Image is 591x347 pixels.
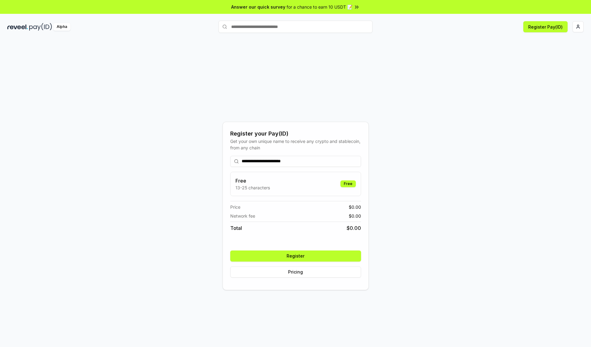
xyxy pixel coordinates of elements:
[230,138,361,151] div: Get your own unique name to receive any crypto and stablecoin, from any chain
[523,21,568,32] button: Register Pay(ID)
[349,213,361,219] span: $ 0.00
[235,177,270,184] h3: Free
[230,266,361,278] button: Pricing
[230,224,242,232] span: Total
[347,224,361,232] span: $ 0.00
[235,184,270,191] p: 13-25 characters
[53,23,70,31] div: Alpha
[349,204,361,210] span: $ 0.00
[340,180,356,187] div: Free
[231,4,285,10] span: Answer our quick survey
[7,23,28,31] img: reveel_dark
[287,4,352,10] span: for a chance to earn 10 USDT 📝
[230,250,361,262] button: Register
[230,213,255,219] span: Network fee
[230,204,240,210] span: Price
[230,129,361,138] div: Register your Pay(ID)
[29,23,52,31] img: pay_id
